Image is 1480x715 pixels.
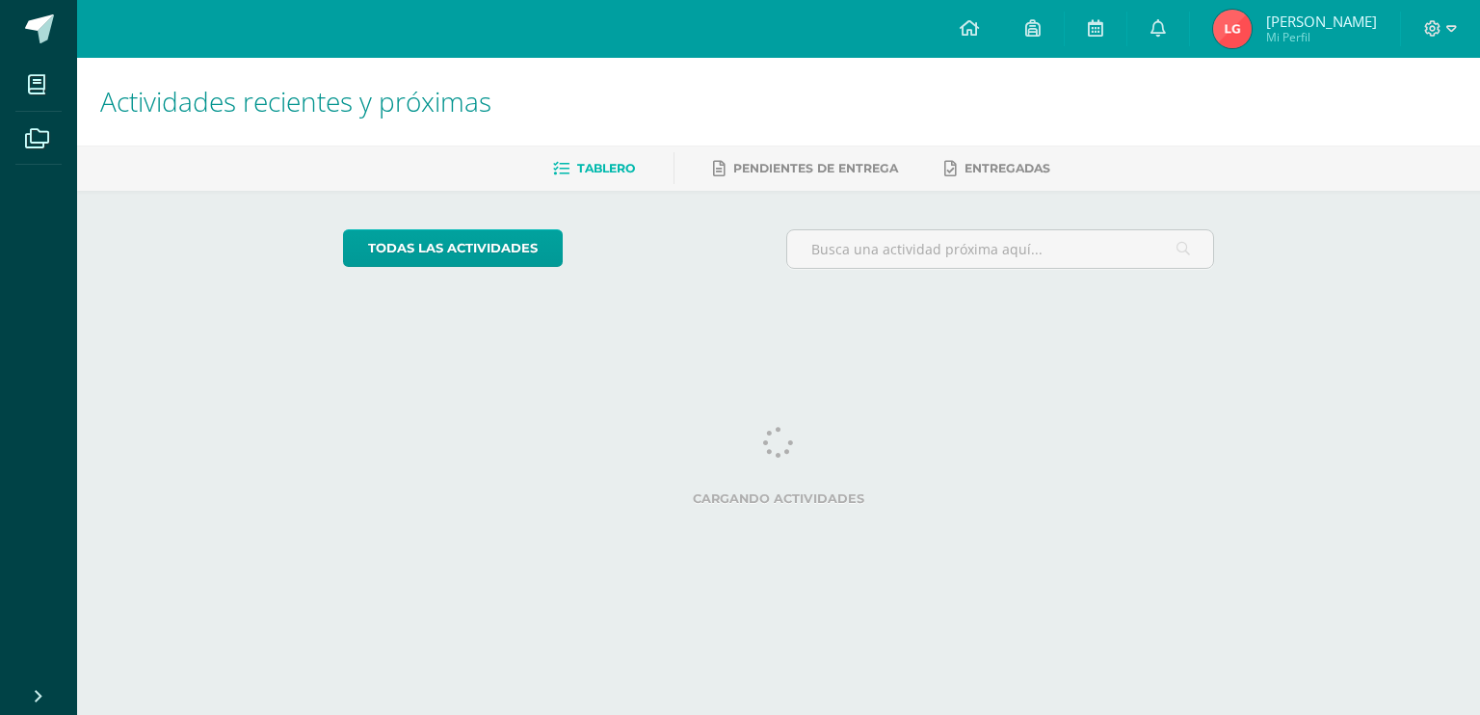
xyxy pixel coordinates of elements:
span: Entregadas [965,161,1050,175]
a: todas las Actividades [343,229,563,267]
a: Entregadas [944,153,1050,184]
span: Pendientes de entrega [733,161,898,175]
span: Mi Perfil [1266,29,1377,45]
input: Busca una actividad próxima aquí... [787,230,1214,268]
img: 68f22fc691a25975abbfbeab9e04d97e.png [1213,10,1252,48]
a: Tablero [553,153,635,184]
span: [PERSON_NAME] [1266,12,1377,31]
label: Cargando actividades [343,491,1215,506]
span: Actividades recientes y próximas [100,83,491,119]
a: Pendientes de entrega [713,153,898,184]
span: Tablero [577,161,635,175]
